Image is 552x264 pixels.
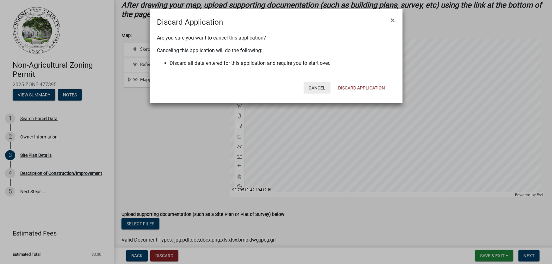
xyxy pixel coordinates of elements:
li: Discard all data entered for this application and require you to start over. [170,59,395,67]
button: Close [386,11,400,29]
button: Discard Application [333,82,390,94]
button: Cancel [304,82,331,94]
p: Are you sure you want to cancel this application? [157,34,395,42]
p: Canceling this application will do the following: [157,47,395,54]
span: × [391,16,395,25]
h4: Discard Application [157,16,223,28]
